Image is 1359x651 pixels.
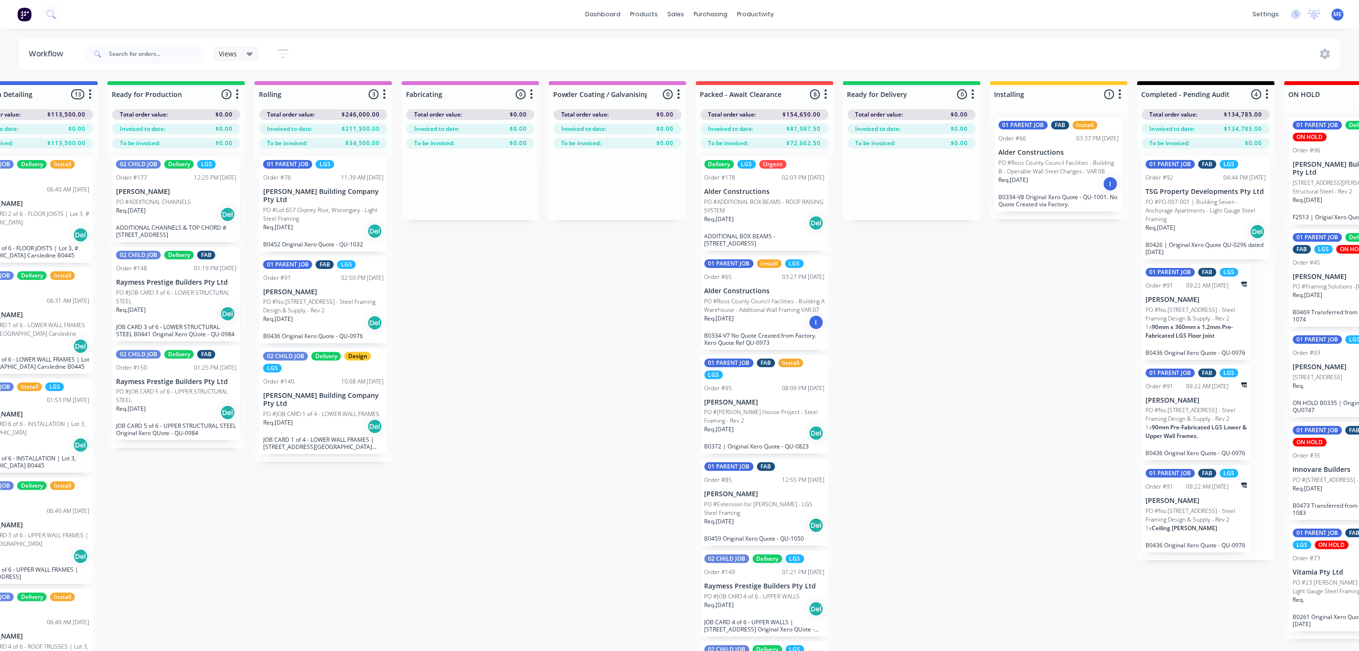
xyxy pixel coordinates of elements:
[1248,7,1284,21] div: settings
[1146,497,1247,505] p: [PERSON_NAME]
[1142,156,1270,259] div: 01 PARENT JOBFABLGSOrder #9204:44 PM [DATE]TSG Property Developments Pty LtdPO #PO-007-001 | Buil...
[705,592,800,601] p: PO #JOB CARD 4 of 6 - UPPER WALLS
[705,462,754,471] div: 01 PARENT JOB
[116,288,236,306] p: PO #JOB CARD 3 of 6 - LOWER STRUCTURAL STEEL
[705,398,825,406] p: [PERSON_NAME]
[705,476,732,484] div: Order #85
[738,160,756,169] div: LGS
[1220,369,1239,377] div: LGS
[856,125,901,133] span: Invoiced to date:
[73,438,88,453] div: Del
[17,383,42,391] div: Install
[1146,382,1174,391] div: Order #91
[783,110,821,119] span: $154,650.00
[267,125,312,133] span: Invoiced to date:
[116,323,236,338] p: JOB CARD 3 of 6 - LOWER STRUCTURAL STEEL B0441 Original Xero QUote - QU-0984
[705,490,825,498] p: [PERSON_NAME]
[263,392,384,408] p: [PERSON_NAME] Building Company Pty Ltd
[316,260,334,269] div: FAB
[779,359,803,367] div: Install
[705,160,734,169] div: Delivery
[197,251,215,259] div: FAB
[1146,396,1247,405] p: [PERSON_NAME]
[112,156,240,242] div: 02 CHILD JOBDeliveryLGSOrder #17712:25 PM [DATE][PERSON_NAME]PO #ADDITIONAL CHANNELSReq.[DATE]Del...
[999,149,1119,157] p: Alder Constructions
[263,436,384,450] p: JOB CARD 1 of 4 - LOWER WALL FRAMES | [STREET_ADDRESS][GEOGRAPHIC_DATA] Original Xero Quote - QU-...
[116,264,147,273] div: Order #148
[259,256,387,344] div: 01 PARENT JOBFABLGSOrder #9102:50 PM [DATE][PERSON_NAME]PO #No.[STREET_ADDRESS] - Steel Framing D...
[1142,365,1251,461] div: 01 PARENT JOBFABLGSOrder #9109:22 AM [DATE][PERSON_NAME]PO #No.[STREET_ADDRESS] - Steel Framing D...
[708,110,756,119] span: Total order value:
[701,256,829,350] div: 01 PARENT JOBInstallLGSOrder #6503:27 PM [DATE]Alder ConstructionsPO #Rous County Council Facilit...
[17,7,32,21] img: Factory
[1293,438,1327,447] div: ON HOLD
[1187,281,1229,290] div: 09:22 AM [DATE]
[951,125,968,133] span: $0.00
[116,350,161,359] div: 02 CHILD JOB
[194,264,236,273] div: 01:19 PM [DATE]
[1293,146,1321,155] div: Order #96
[1146,188,1266,196] p: TSG Property Developments Pty Ltd
[1334,10,1342,19] span: ME
[510,125,527,133] span: $0.00
[760,160,787,169] div: Urgent
[1073,121,1098,129] div: Install
[705,535,825,542] p: B0459 Original Xero Quote - QU-1050
[342,125,380,133] span: $211,500.00
[316,160,334,169] div: LGS
[164,160,194,169] div: Delivery
[112,247,240,342] div: 02 CHILD JOBDeliveryFABOrder #14801:19 PM [DATE]Raymess Prestige Builders Pty LtdPO #JOB CARD 3 o...
[561,125,607,133] span: Invoiced to date:
[263,188,384,204] p: [PERSON_NAME] Building Company Pty Ltd
[701,459,829,546] div: 01 PARENT JOBFABOrder #8512:55 PM [DATE][PERSON_NAME]PO #Extension for [PERSON_NAME] - LGS Steel ...
[785,259,804,268] div: LGS
[999,193,1119,208] p: B0334-V8 Original Xero Quote - QU-1001. No Quote Created via Factory.
[73,227,88,243] div: Del
[1187,482,1229,491] div: 09:22 AM [DATE]
[1150,110,1198,119] span: Total order value:
[50,271,75,280] div: Install
[1293,133,1327,141] div: ON HOLD
[1198,369,1217,377] div: FAB
[263,332,384,340] p: B0436 Original Xero Quote - QU-0976
[220,306,235,321] div: Del
[1293,196,1323,204] p: Req. [DATE]
[73,339,88,354] div: Del
[1146,296,1247,304] p: [PERSON_NAME]
[995,117,1123,212] div: 01 PARENT JOBFABInstallOrder #6603:37 PM [DATE]Alder ConstructionsPO #Rous County Council Facilit...
[337,260,356,269] div: LGS
[50,593,75,601] div: Install
[215,110,233,119] span: $0.00
[705,619,825,633] p: JOB CARD 4 of 6 - UPPER WALLS | [STREET_ADDRESS] Original Xero QUote - QU-0984
[73,549,88,564] div: Del
[1142,465,1251,553] div: 01 PARENT JOBFABLGSOrder #9109:22 AM [DATE][PERSON_NAME]PO #No.[STREET_ADDRESS] - Steel Framing D...
[1198,160,1217,169] div: FAB
[1146,241,1266,256] p: B0426 | Original Xero Quote QU-0296 dated [DATE]
[220,207,235,222] div: Del
[782,384,825,393] div: 08:09 PM [DATE]
[267,110,315,119] span: Total order value:
[705,198,825,215] p: PO #ADDITIONAL BOX BEAMS - ROOF RAISING SYSTEM
[951,110,968,119] span: $0.00
[787,125,821,133] span: $81,987.50
[164,350,194,359] div: Delivery
[197,160,216,169] div: LGS
[705,425,734,434] p: Req. [DATE]
[757,259,782,268] div: Install
[705,371,723,379] div: LGS
[753,555,782,563] div: Delivery
[1293,484,1323,493] p: Req. [DATE]
[580,7,625,21] a: dashboard
[705,555,749,563] div: 02 CHILD JOB
[47,396,89,405] div: 01:53 PM [DATE]
[116,405,146,413] p: Req. [DATE]
[1224,173,1266,182] div: 04:44 PM [DATE]
[705,443,825,450] p: B0372 | Original Xero Quote - QU-0823
[367,224,383,239] div: Del
[1315,541,1349,549] div: ON HOLD
[732,7,779,21] div: productivity
[1293,382,1305,390] p: Req.
[1146,198,1266,224] p: PO #PO-007-001 | Building Seven - Anchorage Apartments - Light Gauge Steel Framing
[999,134,1027,143] div: Order #66
[116,363,147,372] div: Order #150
